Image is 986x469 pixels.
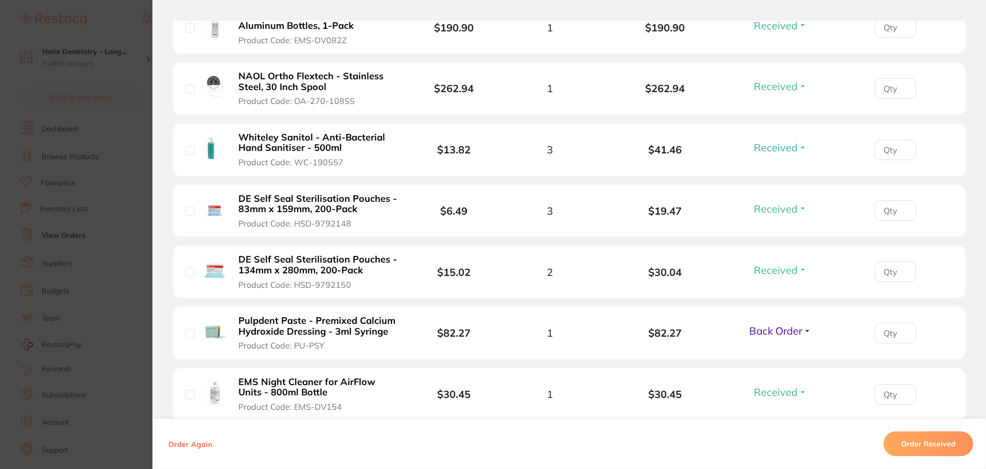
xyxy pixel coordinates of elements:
b: $30.45 [437,388,471,401]
span: 1 [547,82,553,94]
span: 3 [547,144,553,155]
b: DE Self Seal Sterilisation Pouches - 134mm x 280mm, 200-Pack [238,254,397,275]
button: Back Order [746,324,815,337]
b: EMS Night Cleaner for AirFlow Units - 800ml Bottle [238,377,397,398]
b: Pulpdent Paste - Premixed Calcium Hydroxide Dressing - 3ml Syringe [238,316,397,337]
button: Order Received [884,431,973,456]
input: Qty [875,78,916,99]
span: Product Code: EMS-DV082Z [238,36,347,45]
b: $82.27 [437,326,471,339]
button: Received [751,202,810,215]
span: Product Code: EMS-DV154 [238,402,342,411]
b: NAOL Ortho Flextech - Stainless Steel, 30 Inch Spool [238,71,397,92]
input: Qty [875,262,916,282]
button: DE Self Seal Sterilisation Pouches - 134mm x 280mm, 200-Pack Product Code: HSD-9792150 [235,254,401,290]
b: $190.90 [434,21,474,34]
b: $82.27 [608,327,723,339]
button: Received [751,264,810,276]
b: $30.04 [608,266,723,278]
b: $262.94 [608,82,723,94]
span: Received [754,19,798,32]
b: $6.49 [440,204,468,217]
span: Product Code: WC-190557 [238,158,343,167]
b: DE Self Seal Sterilisation Pouches - 83mm x 159mm, 200-Pack [238,194,397,215]
span: 1 [547,22,553,33]
button: DE Self Seal Sterilisation Pouches - 83mm x 159mm, 200-Pack Product Code: HSD-9792148 [235,193,401,229]
span: Received [754,80,798,93]
span: 1 [547,388,553,400]
img: NAOL Ortho Flextech - Stainless Steel, 30 Inch Spool [202,75,228,100]
span: Received [754,264,798,276]
input: Qty [875,384,916,405]
button: Order Again [165,439,215,448]
span: Received [754,141,798,154]
img: EMS AirFlow Plus Powder - 400g Aluminum Bottles, 1-Pack [202,14,228,39]
img: Whiteley Sanitol - Anti-Bacterial Hand Sanitiser - 500ml [202,136,228,161]
img: EMS Night Cleaner for AirFlow Units - 800ml Bottle [202,380,228,406]
b: Whiteley Sanitol - Anti-Bacterial Hand Sanitiser - 500ml [238,132,397,153]
b: $30.45 [608,388,723,400]
span: 2 [547,266,553,278]
span: Back Order [749,324,802,337]
img: DE Self Seal Sterilisation Pouches - 83mm x 159mm, 200-Pack [202,197,228,222]
b: $19.47 [608,205,723,217]
button: Received [751,19,810,32]
button: Received [751,141,810,154]
button: Received [751,386,810,398]
button: Whiteley Sanitol - Anti-Bacterial Hand Sanitiser - 500ml Product Code: WC-190557 [235,132,401,168]
button: EMS AirFlow Plus Powder - 400g Aluminum Bottles, 1-Pack Product Code: EMS-DV082Z [235,9,401,45]
input: Qty [875,200,916,221]
b: EMS AirFlow Plus Powder - 400g Aluminum Bottles, 1-Pack [238,10,397,31]
b: $15.02 [437,266,471,279]
span: Product Code: HSD-9792150 [238,280,351,289]
span: Received [754,202,798,215]
button: Pulpdent Paste - Premixed Calcium Hydroxide Dressing - 3ml Syringe Product Code: PU-PSY [235,315,401,351]
span: Product Code: HSD-9792148 [238,219,351,228]
b: $41.46 [608,144,723,155]
input: Qty [875,323,916,343]
input: Qty [875,17,916,38]
b: $13.82 [437,143,471,156]
input: Qty [875,140,916,160]
span: Product Code: PU-PSY [238,341,324,350]
button: Received [751,80,810,93]
b: $190.90 [608,22,723,33]
img: DE Self Seal Sterilisation Pouches - 134mm x 280mm, 200-Pack [202,258,228,284]
span: 1 [547,327,553,339]
img: Pulpdent Paste - Premixed Calcium Hydroxide Dressing - 3ml Syringe [202,320,228,345]
button: NAOL Ortho Flextech - Stainless Steel, 30 Inch Spool Product Code: OA-270-108SS [235,71,401,107]
button: EMS Night Cleaner for AirFlow Units - 800ml Bottle Product Code: EMS-DV154 [235,376,401,412]
span: Received [754,386,798,398]
span: 3 [547,205,553,217]
span: Product Code: OA-270-108SS [238,96,355,106]
b: $262.94 [434,82,474,95]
